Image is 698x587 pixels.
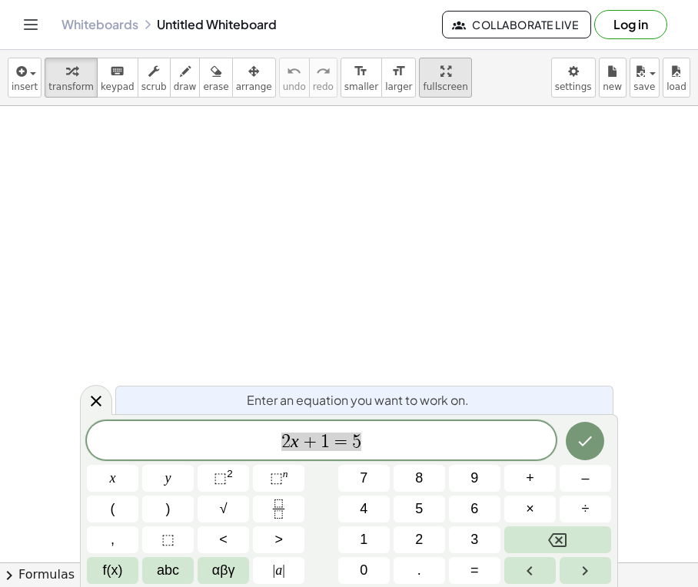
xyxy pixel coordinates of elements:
button: 2 [394,526,445,553]
button: 1 [338,526,390,553]
button: save [630,58,660,98]
button: transform [45,58,98,98]
span: a [273,560,285,581]
button: , [87,526,138,553]
span: keypad [101,81,135,92]
button: 7 [338,465,390,492]
button: Collaborate Live [442,11,591,38]
span: 5 [352,433,361,451]
span: ÷ [582,499,590,519]
span: 7 [360,468,367,489]
button: 6 [449,496,500,522]
span: < [219,529,228,550]
button: scrub [138,58,171,98]
span: × [526,499,534,519]
var: x [291,431,299,451]
span: . [417,560,421,581]
button: 9 [449,465,500,492]
button: load [663,58,690,98]
span: Collaborate Live [455,18,578,32]
button: Functions [87,557,138,584]
button: Done [566,422,604,460]
span: 5 [415,499,423,519]
span: redo [313,81,334,92]
span: √ [220,499,228,519]
button: Toggle navigation [18,12,43,37]
span: f(x) [103,560,123,581]
span: ⬚ [161,529,174,550]
button: Minus [560,465,611,492]
button: ( [87,496,138,522]
button: Backspace [504,526,611,553]
button: draw [170,58,201,98]
button: 0 [338,557,390,584]
span: fullscreen [423,81,467,92]
span: 3 [470,529,478,550]
span: save [633,81,655,92]
button: settings [551,58,596,98]
sup: 2 [227,468,233,479]
a: Whiteboards [61,17,138,32]
span: ( [111,499,115,519]
button: Placeholder [142,526,194,553]
button: erase [199,58,232,98]
span: > [274,529,283,550]
button: Fraction [253,496,304,522]
span: smaller [344,81,378,92]
span: transform [48,81,94,92]
span: arrange [236,81,272,92]
span: 0 [360,560,367,581]
span: 9 [470,468,478,489]
span: new [603,81,622,92]
span: 6 [470,499,478,519]
i: format_size [391,62,406,81]
button: Divide [560,496,611,522]
span: 2 [415,529,423,550]
span: αβγ [212,560,235,581]
span: ) [166,499,171,519]
span: scrub [141,81,167,92]
span: 2 [281,433,291,451]
button: undoundo [279,58,310,98]
i: format_size [354,62,368,81]
button: 8 [394,465,445,492]
span: | [282,562,285,578]
span: = [470,560,479,581]
button: . [394,557,445,584]
span: | [273,562,276,578]
button: Superscript [253,465,304,492]
span: 4 [360,499,367,519]
button: keyboardkeypad [97,58,138,98]
sup: n [283,468,288,479]
button: Left arrow [504,557,556,584]
span: larger [385,81,412,92]
span: – [581,468,589,489]
span: load [666,81,686,92]
button: arrange [232,58,276,98]
button: Times [504,496,556,522]
button: Equals [449,557,500,584]
button: Squared [198,465,249,492]
button: 5 [394,496,445,522]
span: y [165,468,171,489]
span: erase [203,81,228,92]
button: fullscreen [419,58,471,98]
i: redo [316,62,331,81]
span: + [526,468,534,489]
button: format_sizesmaller [341,58,382,98]
span: = [330,433,352,451]
span: 1 [321,433,330,451]
button: Log in [594,10,667,39]
button: Greek alphabet [198,557,249,584]
button: ) [142,496,194,522]
span: 8 [415,468,423,489]
button: Absolute value [253,557,304,584]
button: new [599,58,627,98]
button: format_sizelarger [381,58,416,98]
i: undo [287,62,301,81]
button: redoredo [309,58,337,98]
span: draw [174,81,197,92]
span: settings [555,81,592,92]
span: + [299,433,321,451]
button: 3 [449,526,500,553]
